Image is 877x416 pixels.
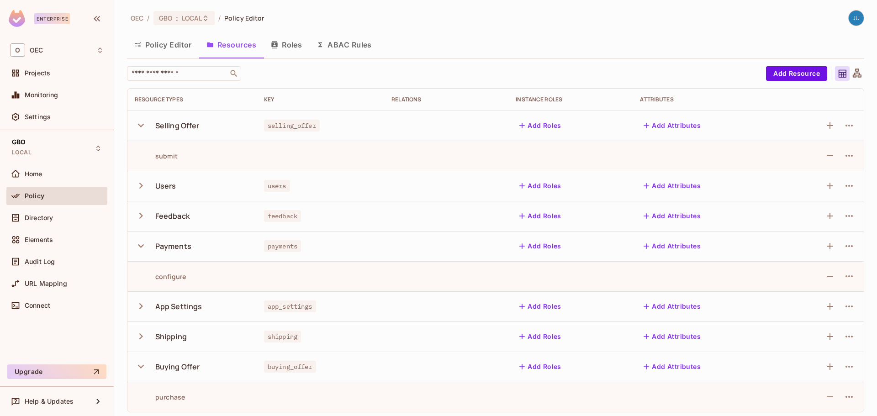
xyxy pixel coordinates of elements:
span: LOCAL [182,14,202,22]
div: Relations [391,96,501,103]
span: payments [264,240,301,252]
img: SReyMgAAAABJRU5ErkJggg== [9,10,25,27]
span: Connect [25,302,50,309]
button: Policy Editor [127,33,199,56]
div: Buying Offer [155,362,200,372]
span: Workspace: OEC [30,47,43,54]
div: App Settings [155,301,202,311]
button: Resources [199,33,264,56]
button: Add Roles [516,359,565,374]
span: Home [25,170,42,178]
img: justin.king@oeconnection.com [849,11,864,26]
span: app_settings [264,300,316,312]
span: the active workspace [131,14,143,22]
span: GBO [159,14,172,22]
div: submit [135,152,178,160]
div: Feedback [155,211,190,221]
span: Elements [25,236,53,243]
button: Add Roles [516,329,565,344]
button: Add Attributes [640,118,704,133]
span: feedback [264,210,301,222]
span: O [10,43,25,57]
span: users [264,180,290,192]
div: Users [155,181,176,191]
div: Shipping [155,332,187,342]
span: selling_offer [264,120,320,132]
div: Instance roles [516,96,625,103]
button: Add Attributes [640,209,704,223]
li: / [218,14,221,22]
button: Add Roles [516,209,565,223]
div: Selling Offer [155,121,200,131]
span: GBO [12,138,26,146]
button: ABAC Rules [309,33,379,56]
span: Help & Updates [25,398,74,405]
div: Payments [155,241,191,251]
button: Add Attributes [640,239,704,253]
button: Add Attributes [640,299,704,314]
span: buying_offer [264,361,316,373]
span: Audit Log [25,258,55,265]
span: URL Mapping [25,280,67,287]
div: Key [264,96,377,103]
span: : [175,15,179,22]
span: LOCAL [12,149,32,156]
button: Upgrade [7,364,106,379]
span: Settings [25,113,51,121]
div: purchase [135,393,185,401]
button: Add Roles [516,239,565,253]
li: / [147,14,149,22]
button: Add Attributes [640,329,704,344]
span: Monitoring [25,91,58,99]
button: Add Roles [516,118,565,133]
button: Roles [264,33,309,56]
button: Add Attributes [640,359,704,374]
span: shipping [264,331,301,342]
div: Enterprise [34,13,70,24]
button: Add Roles [516,299,565,314]
div: Attributes [640,96,768,103]
button: Add Roles [516,179,565,193]
span: Directory [25,214,53,221]
button: Add Resource [766,66,827,81]
div: configure [135,272,186,281]
div: Resource Types [135,96,249,103]
span: Projects [25,69,50,77]
button: Add Attributes [640,179,704,193]
span: Policy [25,192,44,200]
span: Policy Editor [224,14,264,22]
